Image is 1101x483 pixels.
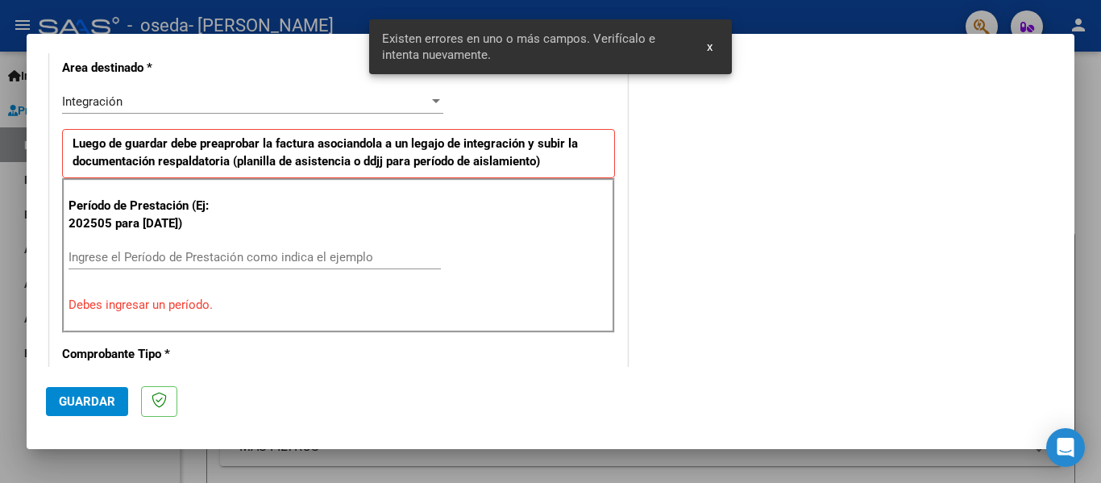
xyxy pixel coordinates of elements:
strong: Luego de guardar debe preaprobar la factura asociandola a un legajo de integración y subir la doc... [73,136,578,169]
p: Período de Prestación (Ej: 202505 para [DATE]) [69,197,231,233]
p: Area destinado * [62,59,228,77]
span: x [707,40,713,54]
p: Debes ingresar un período. [69,296,609,314]
div: Open Intercom Messenger [1046,428,1085,467]
span: Existen errores en uno o más campos. Verifícalo e intenta nuevamente. [382,31,688,63]
span: Guardar [59,394,115,409]
p: Comprobante Tipo * [62,345,228,364]
button: Guardar [46,387,128,416]
span: Integración [62,94,123,109]
button: x [694,32,725,61]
